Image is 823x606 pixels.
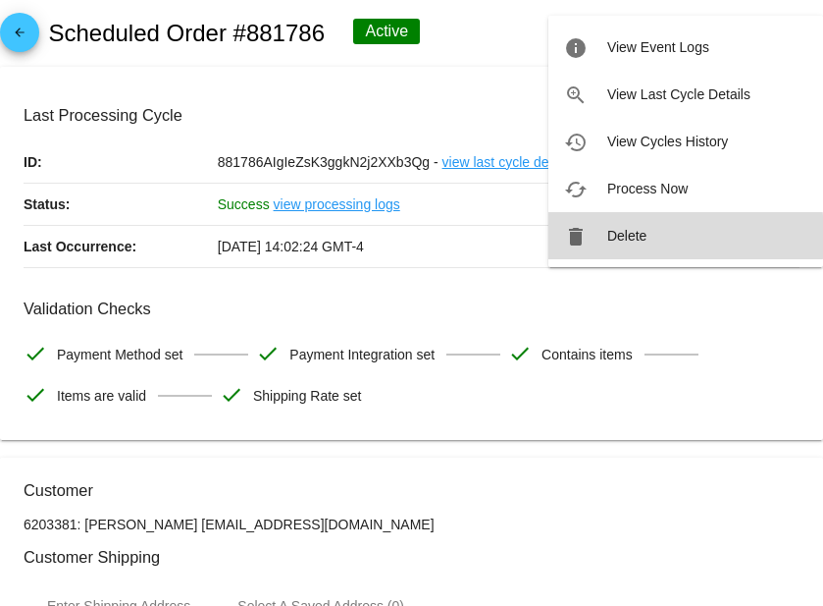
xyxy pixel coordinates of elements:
mat-icon: cached [564,178,588,201]
span: View Last Cycle Details [607,86,750,102]
span: View Cycles History [607,134,728,149]
mat-icon: zoom_in [564,83,588,107]
mat-icon: delete [564,225,588,248]
span: View Event Logs [607,39,709,55]
mat-icon: info [564,36,588,60]
span: Process Now [607,181,688,196]
span: Delete [607,228,646,244]
mat-icon: history [564,131,588,154]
